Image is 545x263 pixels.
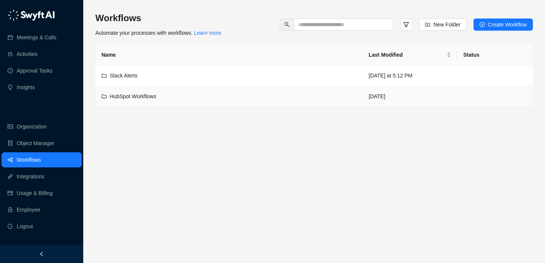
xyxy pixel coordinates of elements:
span: logout [8,224,13,229]
span: Last Modified [369,51,445,59]
a: Workflows [17,152,41,167]
a: Approval Tasks [17,63,53,78]
a: Employee [17,202,40,217]
h3: Workflows [95,12,221,24]
button: New Folder [419,19,467,31]
span: plus-circle [480,22,485,27]
span: filter [403,22,409,28]
a: Learn more [194,30,221,36]
td: [DATE] [363,86,457,107]
a: Usage & Billing [17,186,53,201]
button: Create Workflow [473,19,533,31]
a: Meetings & Calls [17,30,56,45]
span: folder [101,73,107,78]
a: Activities [17,46,37,62]
th: Status [457,45,533,65]
a: Organization [17,119,47,134]
th: Last Modified [363,45,457,65]
span: Create Workflow [488,20,527,29]
span: folder-add [425,22,430,27]
span: Slack Alerts [110,73,137,79]
span: Logout [17,219,33,234]
a: Insights [17,80,35,95]
iframe: Open customer support [521,238,541,258]
th: Name [95,45,363,65]
span: New Folder [433,20,461,29]
a: Object Manager [17,136,54,151]
span: search [284,22,290,27]
img: logo-05li4sbe.png [8,9,55,21]
span: HubSpot Workflows [110,93,156,99]
td: [DATE] at 5:12 PM [363,65,457,86]
span: Automate your processes with workflows. [95,30,221,36]
span: folder [101,94,107,99]
a: Integrations [17,169,44,184]
span: left [39,251,44,257]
